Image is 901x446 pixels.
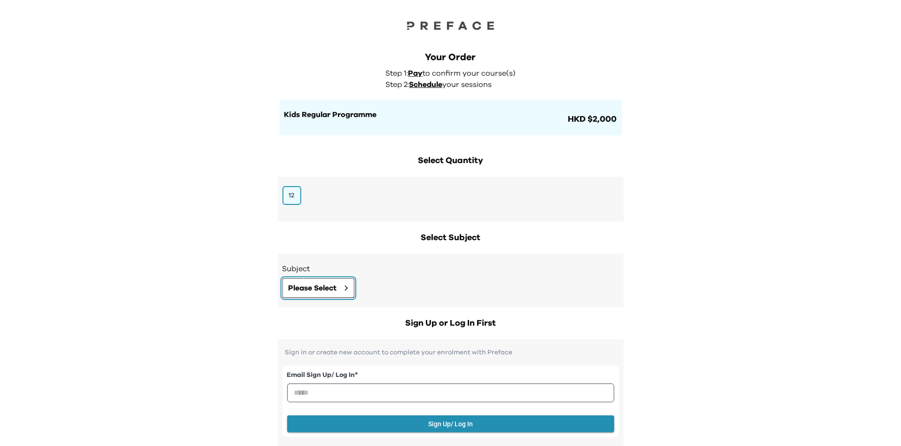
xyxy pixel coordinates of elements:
span: HKD $2,000 [566,113,617,126]
h3: Subject [282,263,619,274]
h2: Select Subject [278,231,624,244]
label: Email Sign Up/ Log In * [287,370,614,380]
h1: Kids Regular Programme [284,109,566,120]
h2: Sign Up or Log In First [278,317,624,330]
span: Schedule [409,81,443,88]
p: Step 1: to confirm your course(s) [386,68,521,79]
h2: Select Quantity [278,154,624,167]
div: Your Order [280,51,622,64]
p: Sign in or create new account to complete your enrolment with Preface [282,349,619,356]
span: Please Select [289,282,337,294]
button: 12 [282,186,301,205]
button: Please Select [282,278,354,298]
p: Step 2: your sessions [386,79,521,90]
span: Pay [408,70,423,77]
button: Sign Up/ Log In [287,415,614,433]
img: Preface Logo [404,19,498,32]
